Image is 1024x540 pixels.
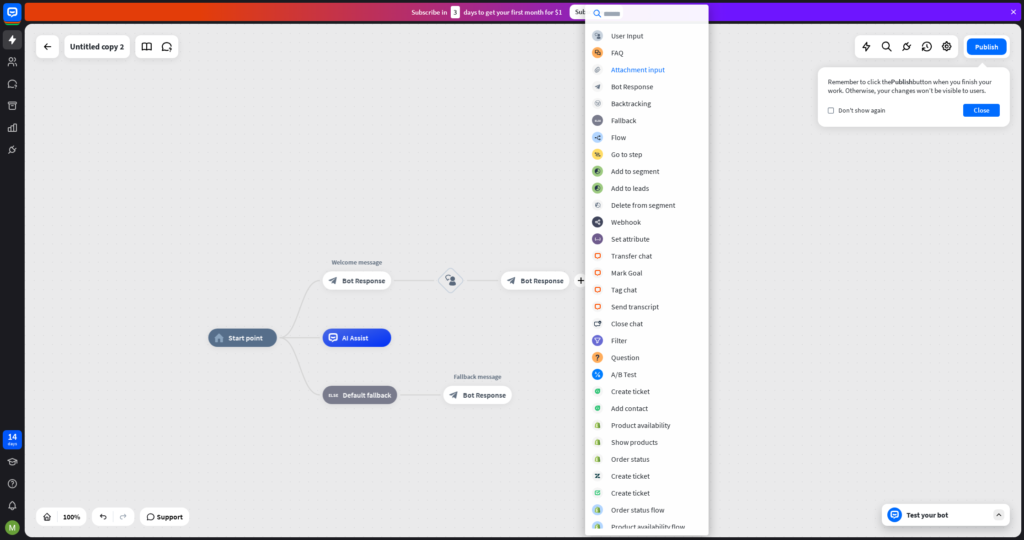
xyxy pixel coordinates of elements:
div: Subscribe now [570,5,623,19]
i: block_fallback [595,118,601,124]
div: Webhook [611,217,641,227]
div: Mark Goal [611,268,642,277]
div: Create ticket [611,488,650,497]
div: Bot Response [611,82,653,91]
span: Don't show again [838,106,885,114]
div: Test your bot [907,510,989,519]
i: block_attachment [595,67,601,73]
div: Filter [611,336,627,345]
button: Publish [967,38,1007,55]
div: Question [611,353,640,362]
i: filter [594,338,601,344]
div: Flow [611,133,626,142]
div: days [8,441,17,447]
i: block_bot_response [329,276,338,285]
i: block_set_attribute [595,236,601,242]
i: block_livechat [594,304,601,310]
i: block_add_to_segment [594,185,601,191]
i: block_livechat [594,270,601,276]
div: Add to leads [611,184,649,193]
i: block_user_input [445,275,456,286]
div: 14 [8,432,17,441]
a: 14 days [3,430,22,449]
i: block_add_to_segment [594,168,601,174]
span: Start point [229,333,263,342]
i: block_delete_from_segment [595,202,601,208]
button: Open LiveChat chat widget [7,4,35,31]
div: 100% [60,509,83,524]
i: block_faq [595,50,601,56]
div: Product availability [611,421,670,430]
span: Default fallback [343,390,391,400]
div: Create ticket [611,471,650,481]
i: block_backtracking [595,101,601,107]
div: Create ticket [611,387,650,396]
i: builder_tree [594,135,601,140]
div: Attachment input [611,65,665,74]
button: Close [963,104,1000,117]
i: block_user_input [595,33,601,39]
div: Tag chat [611,285,637,294]
div: Show products [611,437,658,447]
i: block_goto [594,151,601,157]
i: webhooks [595,219,601,225]
i: block_question [595,355,600,361]
div: Order status flow [611,505,664,514]
div: User Input [611,31,643,40]
i: block_livechat [594,287,601,293]
i: block_livechat [594,253,601,259]
i: block_close_chat [594,321,601,327]
div: Untitled copy 2 [70,35,124,58]
div: Fallback [611,116,636,125]
div: Set attribute [611,234,650,243]
div: Welcome message [316,258,398,267]
i: plus [577,277,584,284]
div: Add to segment [611,167,659,176]
i: block_bot_response [595,84,601,90]
i: block_bot_response [449,390,459,400]
div: Delete from segment [611,200,675,210]
i: block_ab_testing [595,372,601,378]
span: AI Assist [342,333,368,342]
div: 3 [451,6,460,18]
div: Send transcript [611,302,659,311]
div: Add contact [611,404,648,413]
div: Order status [611,454,650,464]
div: Remember to click the button when you finish your work. Otherwise, your changes won’t be visible ... [828,77,1000,95]
i: block_bot_response [507,276,516,285]
div: FAQ [611,48,624,57]
i: block_fallback [329,390,338,400]
span: Support [157,509,183,524]
div: Transfer chat [611,251,652,260]
div: Backtracking [611,99,651,108]
div: Close chat [611,319,643,328]
span: Publish [891,77,912,86]
div: Product availability flow [611,522,685,531]
span: Bot Response [463,390,506,400]
div: A/B Test [611,370,636,379]
i: home_2 [214,333,224,342]
span: Bot Response [521,276,564,285]
div: Go to step [611,150,642,159]
span: Bot Response [342,276,385,285]
div: Subscribe in days to get your first month for $1 [411,6,562,18]
div: Fallback message [437,372,519,381]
